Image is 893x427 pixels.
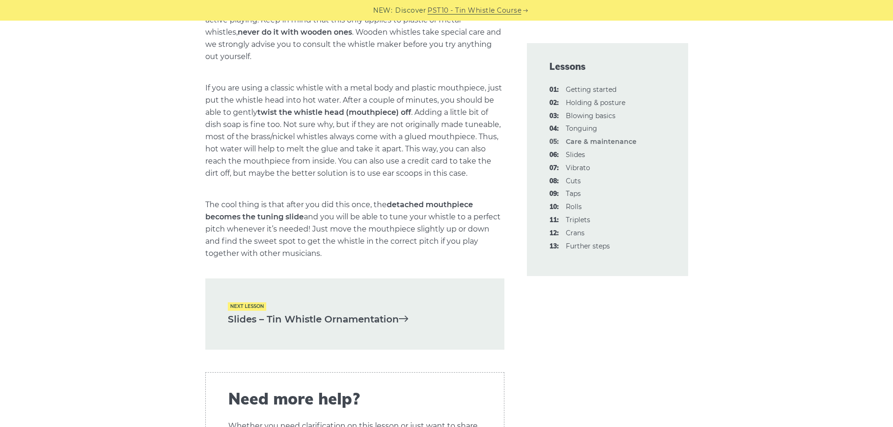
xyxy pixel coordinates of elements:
[549,84,559,96] span: 01:
[428,5,521,16] a: PST10 - Tin Whistle Course
[549,123,559,135] span: 04:
[238,28,352,37] strong: never do it with wooden ones
[566,177,581,185] a: 08:Cuts
[549,136,559,148] span: 05:
[373,5,392,16] span: NEW:
[549,163,559,174] span: 07:
[205,82,504,180] p: If you are using a classic whistle with a metal body and plastic mouthpiece, just put the whistle...
[549,202,559,213] span: 10:
[549,97,559,109] span: 02:
[549,228,559,239] span: 12:
[395,5,426,16] span: Discover
[566,189,581,198] a: 09:Taps
[205,200,473,221] strong: detached mouthpiece becomes the tuning slide
[257,108,411,117] strong: twist the whistle head (mouthpiece) off
[549,60,666,73] span: Lessons
[228,390,481,409] span: Need more help?
[566,137,637,146] strong: Care & maintenance
[566,164,590,172] a: 07:Vibrato
[228,302,266,310] span: Next lesson
[566,150,585,159] a: 06:Slides
[549,176,559,187] span: 08:
[549,111,559,122] span: 03:
[566,112,615,120] a: 03:Blowing basics
[566,242,610,250] a: 13:Further steps
[549,150,559,161] span: 06:
[566,98,625,107] a: 02:Holding & posture
[549,241,559,252] span: 13:
[566,85,616,94] a: 01:Getting started
[228,312,482,327] a: Slides – Tin Whistle Ornamentation
[566,229,585,237] a: 12:Crans
[566,216,590,224] a: 11:Triplets
[205,199,504,260] p: The cool thing is that after you did this once, the and you will be able to tune your whistle to ...
[566,202,582,211] a: 10:Rolls
[549,188,559,200] span: 09:
[566,124,597,133] a: 04:Tonguing
[549,215,559,226] span: 11:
